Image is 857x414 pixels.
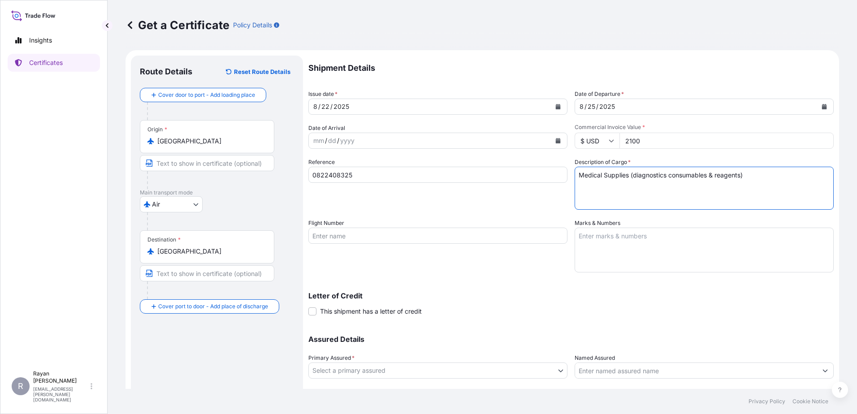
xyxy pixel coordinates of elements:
[325,135,327,146] div: /
[575,354,615,362] label: Named Assured
[308,362,567,379] button: Select a primary assured
[575,219,620,228] label: Marks & Numbers
[147,126,167,133] div: Origin
[147,236,181,243] div: Destination
[308,124,345,133] span: Date of Arrival
[140,66,192,77] p: Route Details
[29,58,63,67] p: Certificates
[327,135,337,146] div: day,
[596,101,598,112] div: /
[308,219,344,228] label: Flight Number
[157,137,263,146] input: Origin
[575,158,631,167] label: Description of Cargo
[221,65,294,79] button: Reset Route Details
[817,362,833,379] button: Show suggestions
[339,135,355,146] div: year,
[308,158,335,167] label: Reference
[337,135,339,146] div: /
[575,90,624,99] span: Date of Departure
[330,101,333,112] div: /
[579,101,584,112] div: month,
[126,18,229,32] p: Get a Certificate
[140,155,274,171] input: Text to appear on certificate
[140,189,294,196] p: Main transport mode
[575,362,817,379] input: Assured Name
[33,386,89,402] p: [EMAIL_ADDRESS][PERSON_NAME][DOMAIN_NAME]
[308,167,567,183] input: Enter booking reference
[598,101,616,112] div: year,
[140,196,203,212] button: Select transport
[551,99,565,114] button: Calendar
[308,56,834,81] p: Shipment Details
[817,99,831,114] button: Calendar
[320,101,330,112] div: day,
[312,366,385,375] span: Select a primary assured
[157,247,263,256] input: Destination
[749,398,785,405] a: Privacy Policy
[619,133,834,149] input: Enter amount
[8,54,100,72] a: Certificates
[333,101,350,112] div: year,
[308,354,355,362] span: Primary Assured
[312,101,318,112] div: month,
[29,36,52,45] p: Insights
[551,134,565,148] button: Calendar
[158,302,268,311] span: Cover port to door - Add place of discharge
[18,382,23,391] span: R
[8,31,100,49] a: Insights
[308,90,338,99] span: Issue date
[308,228,567,244] input: Enter name
[308,292,834,299] p: Letter of Credit
[308,336,834,343] p: Assured Details
[584,101,587,112] div: /
[792,398,828,405] a: Cookie Notice
[33,370,89,384] p: Rayan [PERSON_NAME]
[140,88,266,102] button: Cover door to port - Add loading place
[152,200,160,209] span: Air
[318,101,320,112] div: /
[587,101,596,112] div: day,
[158,91,255,99] span: Cover door to port - Add loading place
[575,124,834,131] span: Commercial Invoice Value
[320,307,422,316] span: This shipment has a letter of credit
[312,135,325,146] div: month,
[233,21,272,30] p: Policy Details
[234,67,290,76] p: Reset Route Details
[140,265,274,281] input: Text to appear on certificate
[140,299,279,314] button: Cover port to door - Add place of discharge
